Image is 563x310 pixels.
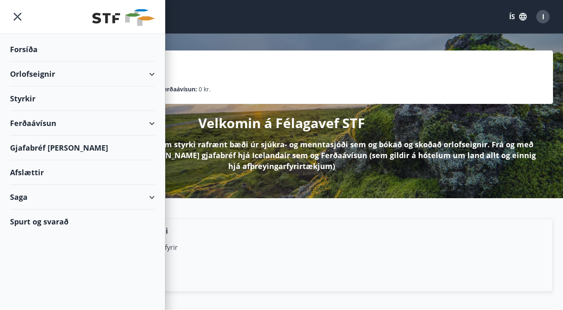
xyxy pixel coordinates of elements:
p: Hér á Félagavefnum getur þú sótt um styrki rafrænt bæði úr sjúkra- og menntasjóði sem og bókað og... [23,139,540,171]
div: Saga [10,185,155,209]
div: Styrkir [10,86,155,111]
div: Spurt og svarað [10,209,155,234]
span: I [542,12,544,21]
span: 0 kr. [199,85,211,94]
p: Velkomin á Félagavef STF [198,114,365,132]
button: I [533,7,553,27]
button: ÍS [505,9,531,24]
div: Forsíða [10,37,155,62]
div: Orlofseignir [10,62,155,86]
p: Ferðaávísun : [160,85,197,94]
img: union_logo [92,9,155,26]
div: Afslættir [10,160,155,185]
div: Ferðaávísun [10,111,155,136]
button: menu [10,9,25,24]
div: Gjafabréf [PERSON_NAME] [10,136,155,160]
